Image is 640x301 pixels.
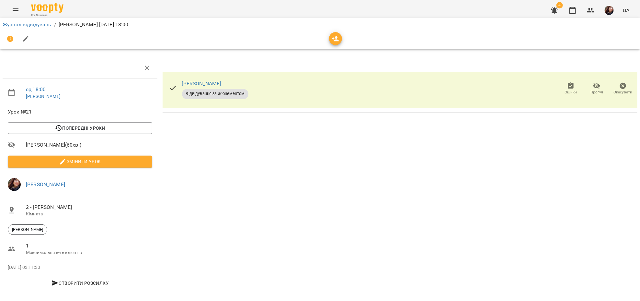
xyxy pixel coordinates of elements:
p: Максимальна к-ть клієнтів [26,249,152,256]
span: UA [623,7,630,14]
p: Кімната [26,211,152,217]
button: UA [620,4,632,16]
p: [DATE] 03:11:30 [8,264,152,271]
span: Прогул [590,90,603,95]
button: Попередні уроки [8,122,152,134]
span: 1 [26,242,152,250]
a: [PERSON_NAME] [26,181,65,187]
a: [PERSON_NAME] [182,80,221,87]
img: f61110628bd5330013bfb8ce8251fa0e.png [8,178,21,191]
a: ср , 18:00 [26,86,46,92]
p: [PERSON_NAME] [DATE] 18:00 [59,21,129,29]
span: Відвідування за абонементом [182,91,248,97]
a: Журнал відвідувань [3,21,51,28]
span: For Business [31,13,63,18]
span: 4 [556,2,563,8]
button: Прогул [584,80,610,98]
span: [PERSON_NAME] [8,227,47,233]
li: / [54,21,56,29]
div: [PERSON_NAME] [8,224,47,235]
span: Попередні уроки [13,124,147,132]
button: Оцінки [558,80,584,98]
img: Voopty Logo [31,3,63,13]
span: Змінити урок [13,158,147,165]
img: f61110628bd5330013bfb8ce8251fa0e.png [605,6,614,15]
span: Урок №21 [8,108,152,116]
span: Оцінки [565,90,577,95]
button: Скасувати [610,80,636,98]
span: [PERSON_NAME] ( 60 хв. ) [26,141,152,149]
nav: breadcrumb [3,21,637,29]
button: Menu [8,3,23,18]
button: Створити розсилку [8,277,152,289]
span: Скасувати [614,90,633,95]
span: Створити розсилку [10,279,150,287]
button: Змінити урок [8,156,152,167]
a: [PERSON_NAME] [26,94,61,99]
span: 2 - [PERSON_NAME] [26,203,152,211]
